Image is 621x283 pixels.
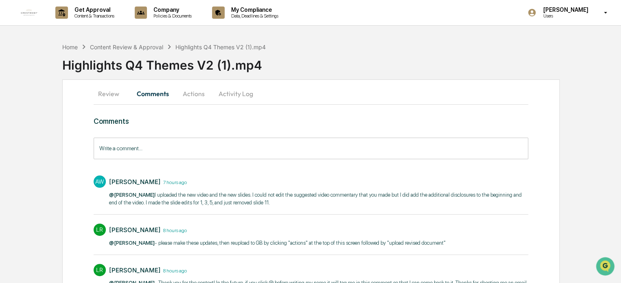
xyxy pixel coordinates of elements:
div: Content Review & Approval [90,44,163,50]
p: Policies & Documents [147,13,196,19]
a: 🔎Data Lookup [5,115,55,129]
p: Users [536,13,592,19]
img: 1746055101610-c473b297-6a78-478c-a979-82029cc54cd1 [8,62,23,77]
span: Pylon [81,138,98,144]
img: logo [20,3,39,22]
div: AW [94,176,106,188]
div: 🔎 [8,119,15,125]
time: Wednesday, October 15, 2025 at 9:03:12 AM CDT [161,267,187,274]
p: My Compliance [225,7,282,13]
span: @[PERSON_NAME] [109,240,155,246]
p: Get Approval [68,7,118,13]
time: Wednesday, October 15, 2025 at 9:54:30 AM CDT [161,178,187,185]
p: Content & Transactions [68,13,118,19]
p: [PERSON_NAME] [536,7,592,13]
p: I uploaded the new video and the new slides. I could not edit the suggested video commentary that... [109,191,528,207]
div: Home [62,44,78,50]
div: [PERSON_NAME] [109,266,161,274]
button: Start new chat [138,65,148,75]
p: How can we help? [8,17,148,30]
div: Highlights Q4 Themes V2 (1).mp4 [62,51,621,72]
iframe: Open customer support [595,256,617,278]
div: LR [94,224,106,236]
a: 🖐️Preclearance [5,99,56,114]
div: [PERSON_NAME] [109,178,161,186]
div: [PERSON_NAME] [109,226,161,234]
span: @[PERSON_NAME] [109,192,155,198]
button: Activity Log [212,84,260,103]
h3: Comments [94,117,528,125]
span: Attestations [67,103,101,111]
div: 🗄️ [59,103,66,110]
p: - please make these updates, then reupload to GB by clicking "actions" at the top of this screen ... [109,239,446,247]
a: 🗄️Attestations [56,99,104,114]
div: secondary tabs example [94,84,528,103]
button: Review [94,84,130,103]
span: Data Lookup [16,118,51,126]
button: Actions [175,84,212,103]
div: 🖐️ [8,103,15,110]
div: We're available if you need us! [28,70,103,77]
p: Company [147,7,196,13]
p: Data, Deadlines & Settings [225,13,282,19]
button: Comments [130,84,175,103]
div: Start new chat [28,62,133,70]
div: Highlights Q4 Themes V2 (1).mp4 [175,44,266,50]
span: Preclearance [16,103,52,111]
a: Powered byPylon [57,138,98,144]
time: Wednesday, October 15, 2025 at 9:04:25 AM CDT [161,226,187,233]
div: LR [94,264,106,276]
